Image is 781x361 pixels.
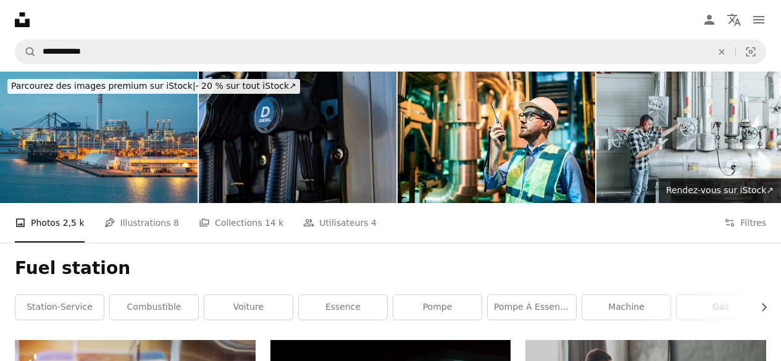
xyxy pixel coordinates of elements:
[299,295,387,320] a: essence
[371,216,377,230] span: 4
[173,216,179,230] span: 8
[677,295,765,320] a: gaz
[199,203,283,243] a: Collections 14 k
[753,295,766,320] button: faire défiler la liste vers la droite
[15,257,766,280] h1: Fuel station
[746,7,771,32] button: Menu
[724,203,766,243] button: Filtres
[393,295,482,320] a: pompe
[722,7,746,32] button: Langue
[15,12,30,27] a: Accueil — Unsplash
[582,295,670,320] a: machine
[104,203,179,243] a: Illustrations 8
[204,295,293,320] a: voiture
[697,7,722,32] a: Connexion / S’inscrire
[15,295,104,320] a: station-service
[708,40,735,64] button: Effacer
[398,72,595,203] img: Ingénieur électricien examinant une centrale électrique à l’aide d’un talkie-walkie
[488,295,576,320] a: pompe à essence
[199,72,396,203] img: gros plan d’une pompe
[659,178,781,203] a: Rendez-vous sur iStock↗
[110,295,198,320] a: combustible
[666,185,774,195] span: Rendez-vous sur iStock ↗
[11,81,296,91] span: - 20 % sur tout iStock ↗
[15,40,36,64] button: Rechercher sur Unsplash
[265,216,283,230] span: 14 k
[736,40,766,64] button: Recherche de visuels
[303,203,377,243] a: Utilisateurs 4
[11,81,196,91] span: Parcourez des images premium sur iStock |
[15,39,766,64] form: Rechercher des visuels sur tout le site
